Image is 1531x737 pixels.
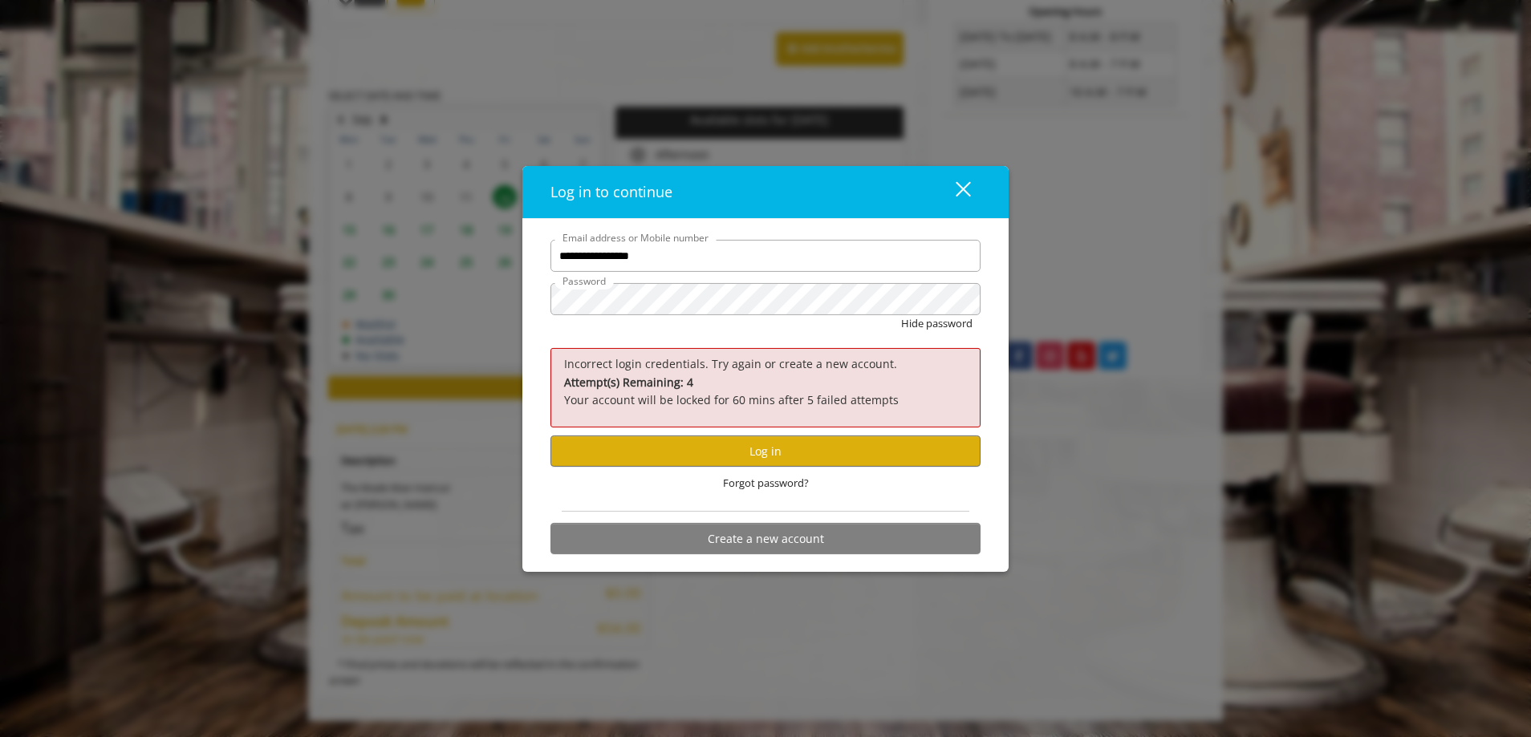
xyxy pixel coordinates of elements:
[926,176,981,209] button: close dialog
[550,435,981,467] button: Log in
[550,523,981,554] button: Create a new account
[550,283,981,315] input: Password
[554,273,614,289] label: Password
[550,240,981,272] input: Email address or Mobile number
[550,182,672,201] span: Log in to continue
[901,315,973,332] button: Hide password
[937,180,969,204] div: close dialog
[564,356,897,371] span: Incorrect login credentials. Try again or create a new account.
[554,230,717,245] label: Email address or Mobile number
[723,475,809,492] span: Forgot password?
[564,373,967,409] p: Your account will be locked for 60 mins after 5 failed attempts
[564,374,693,389] b: Attempt(s) Remaining: 4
